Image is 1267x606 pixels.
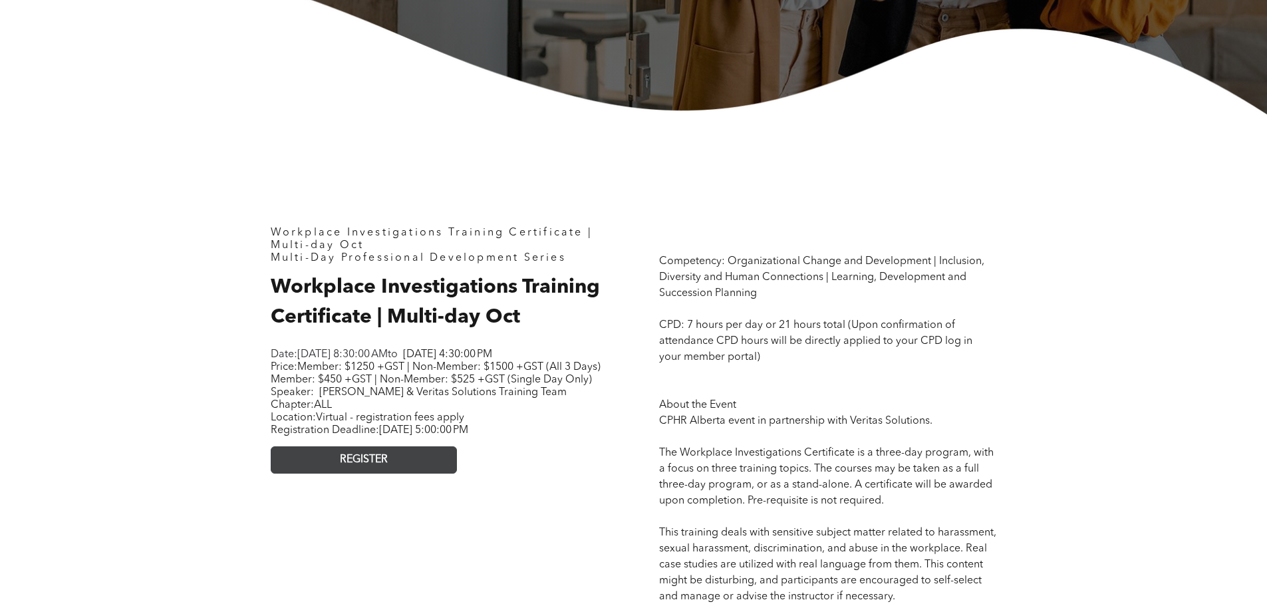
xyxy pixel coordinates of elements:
span: Date: to [271,349,398,360]
span: Virtual - registration fees apply [316,412,464,423]
span: Location: Registration Deadline: [271,412,468,436]
span: Workplace Investigations Training Certificate | Multi-day Oct [271,277,600,327]
span: Member: $1250 +GST | Non-Member: $1500 +GST (All 3 Days) Member: $450 +GST | Non-Member: $525 +GS... [271,362,601,385]
span: [DATE] 5:00:00 PM [379,425,468,436]
span: Speaker: [271,387,314,398]
span: [PERSON_NAME] & Veritas Solutions Training Team [319,387,567,398]
a: REGISTER [271,446,457,474]
span: ALL [314,400,332,410]
span: Multi-Day Professional Development Series [271,253,566,263]
span: [DATE] 4:30:00 PM [403,349,492,360]
span: Chapter: [271,400,332,410]
span: Workplace Investigations Training Certificate | Multi-day Oct [271,227,593,251]
span: REGISTER [340,454,388,466]
span: [DATE] 8:30:00 AM [297,349,388,360]
span: Price: [271,362,601,385]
